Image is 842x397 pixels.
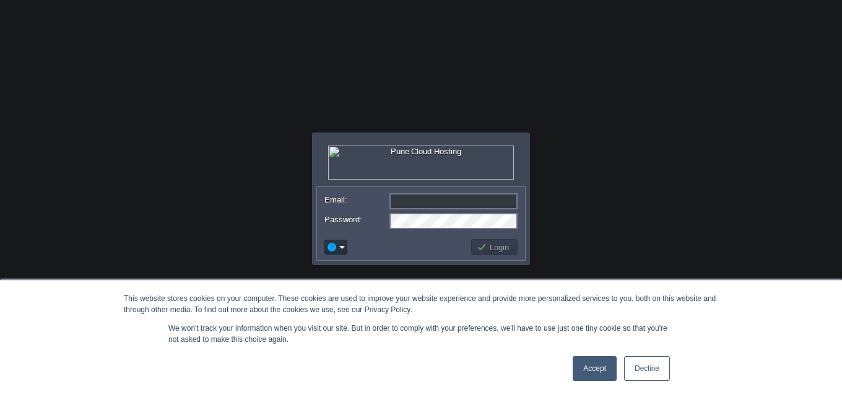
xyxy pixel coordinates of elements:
[324,193,388,206] label: Email:
[573,356,617,381] a: Accept
[124,293,718,315] div: This website stores cookies on your computer. These cookies are used to improve your website expe...
[324,213,388,226] label: Password:
[477,242,513,253] button: Login
[328,146,514,180] img: Pune Cloud Hosting
[168,323,674,345] p: We won't track your information when you visit our site. But in order to comply with your prefere...
[624,356,670,381] a: Decline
